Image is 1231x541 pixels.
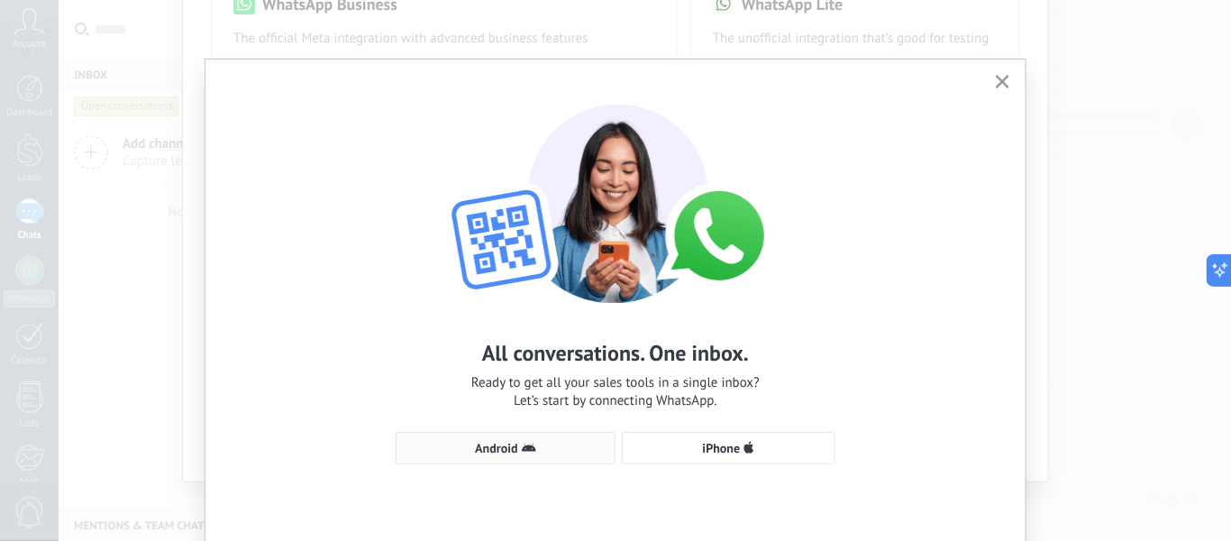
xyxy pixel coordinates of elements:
[471,374,760,410] span: Ready to get all your sales tools in a single inbox? Let’s start by connecting WhatsApp.
[475,442,517,454] span: Android
[482,339,749,367] h2: All conversations. One inbox.
[417,87,814,303] img: wa-lite-select-device.png
[703,442,741,454] span: iPhone
[622,432,835,464] button: iPhone
[396,432,615,464] button: Android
